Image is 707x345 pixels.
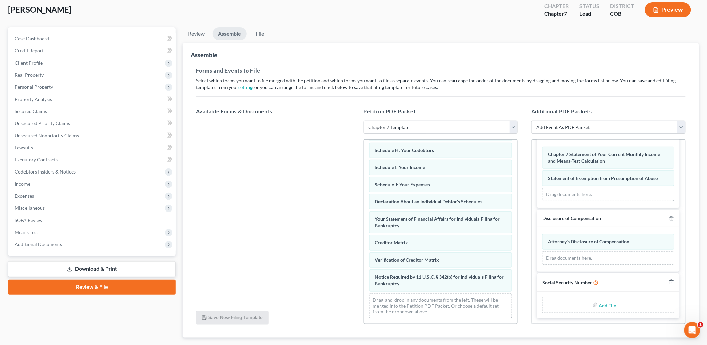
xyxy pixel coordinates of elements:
div: Drag documents here. [542,188,674,201]
button: Save New Filing Template [196,311,269,325]
div: Chapter [544,2,569,10]
span: Unsecured Nonpriority Claims [15,132,79,138]
span: Income [15,181,30,187]
div: Drag-and-drop in any documents from the left. These will be merged into the Petition PDF Packet. ... [369,293,512,318]
span: Unsecured Priority Claims [15,120,70,126]
div: District [610,2,634,10]
div: Status [579,2,599,10]
span: Chapter 7 Statement of Your Current Monthly Income and Means-Test Calculation [548,151,660,164]
a: settings [239,84,255,90]
span: Secured Claims [15,108,47,114]
a: Review [183,27,210,40]
span: Verification of Creditor Matrix [375,257,439,263]
h5: Forms and Events to File [196,67,686,75]
span: Social Security Number [542,280,592,285]
span: Lawsuits [15,145,33,150]
span: Real Property [15,72,44,78]
span: Statement of Exemption from Presumption of Abuse [548,175,658,181]
a: Assemble [213,27,247,40]
a: File [249,27,271,40]
div: Lead [579,10,599,18]
span: Case Dashboard [15,36,49,41]
div: Drag documents here. [542,251,674,265]
span: Additional Documents [15,241,62,247]
a: Lawsuits [9,142,176,154]
a: Unsecured Nonpriority Claims [9,129,176,142]
div: Assemble [191,51,217,59]
h5: Additional PDF Packets [531,107,686,115]
span: Expenses [15,193,34,199]
a: Executory Contracts [9,154,176,166]
span: Creditor Matrix [375,240,408,245]
span: Personal Property [15,84,53,90]
button: Preview [645,2,691,17]
a: Secured Claims [9,105,176,117]
span: Schedule J: Your Expenses [375,182,430,187]
p: Select which forms you want to file merged with the petition and which forms you want to file as ... [196,77,686,91]
span: SOFA Review [15,217,43,223]
div: Chapter [544,10,569,18]
span: Attorney's Disclosure of Compensation [548,239,629,244]
span: Declaration About an Individual Debtor's Schedules [375,199,483,204]
span: [PERSON_NAME] [8,5,71,14]
span: Petition PDF Packet [364,108,416,114]
a: Case Dashboard [9,33,176,45]
span: Schedule I: Your Income [375,164,425,170]
span: Your Statement of Financial Affairs for Individuals Filing for Bankruptcy [375,216,500,228]
a: Property Analysis [9,93,176,105]
span: Notice Required by 11 U.S.C. § 342(b) for Individuals Filing for Bankruptcy [375,274,504,286]
span: Schedule H: Your Codebtors [375,147,434,153]
h5: Available Forms & Documents [196,107,350,115]
a: Unsecured Priority Claims [9,117,176,129]
span: 1 [698,322,703,328]
span: Credit Report [15,48,44,53]
iframe: Intercom live chat [684,322,700,338]
a: Download & Print [8,261,176,277]
div: COB [610,10,634,18]
span: 7 [564,10,567,17]
span: Miscellaneous [15,205,45,211]
a: SOFA Review [9,214,176,226]
span: Disclosure of Compensation [542,215,601,221]
a: Credit Report [9,45,176,57]
span: Client Profile [15,60,43,66]
span: Executory Contracts [15,157,58,162]
span: Codebtors Insiders & Notices [15,169,76,175]
a: Review & File [8,280,176,295]
span: Property Analysis [15,96,52,102]
span: Means Test [15,229,38,235]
